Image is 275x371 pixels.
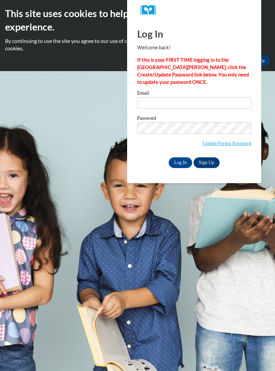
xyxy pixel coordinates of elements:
p: By continuing to use the site you agree to our use of cookies. Use the ‘More info’ button to read... [5,37,270,52]
h1: Log In [137,27,251,41]
p: Welcome back! [137,44,251,51]
input: Log In [169,157,192,168]
label: Email [137,91,251,97]
h2: This site uses cookies to help improve your learning experience. [5,7,270,34]
strong: If this is your FIRST TIME logging in to the [GEOGRAPHIC_DATA][PERSON_NAME], click the Create/Upd... [137,57,249,85]
iframe: Button to launch messaging window [248,344,270,366]
a: COX Campus [141,5,248,15]
img: Logo brand [141,5,161,15]
label: Password [137,116,251,122]
a: Update/Forgot Password [203,141,251,146]
a: Sign Up [194,157,220,168]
